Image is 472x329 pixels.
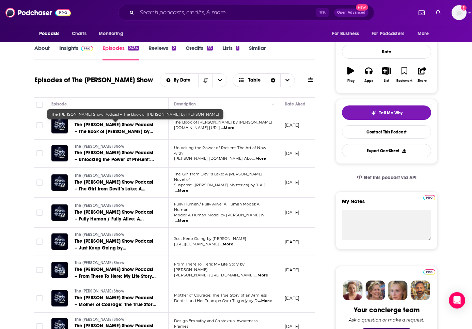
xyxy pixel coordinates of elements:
[75,238,153,258] span: The [PERSON_NAME] Show Podcast – Just Keep Going by [PERSON_NAME]
[410,281,430,300] img: Jon Profile
[423,195,435,200] img: Podchaser Pro
[36,267,43,273] span: Toggle select row
[174,78,193,83] span: By Date
[174,262,245,272] span: From There To Here: My Life Story by [PERSON_NAME]
[36,122,43,128] span: Toggle select row
[327,27,367,40] button: open menu
[174,183,266,187] span: Suspense ([PERSON_NAME] Mysteries) by J. A J
[347,79,355,83] div: Play
[174,236,246,241] span: Just Keep Going by [PERSON_NAME]
[254,273,268,278] span: ...More
[423,194,435,200] a: Pro website
[118,5,374,20] div: Search podcasts, credits, & more...
[39,29,59,39] span: Podcasts
[213,74,227,87] button: open menu
[75,179,156,192] a: The [PERSON_NAME] Show Podcast – The Girl from Devil’s Lake: A [PERSON_NAME] Novel of Suspense ([...
[75,209,156,223] a: The [PERSON_NAME] Show Podcast – Fully Human / Fully Alive: A Human Model: A Human Model: A Human...
[316,8,329,17] span: ⌘ K
[174,273,254,277] span: [PERSON_NAME] [URL][DOMAIN_NAME]
[285,239,299,245] p: [DATE]
[174,120,272,125] span: The Book of [PERSON_NAME] by [PERSON_NAME]
[174,125,220,130] span: [DOMAIN_NAME] [URL]
[34,76,153,84] h1: Episodes of The [PERSON_NAME] Show
[36,295,43,301] span: Toggle select row
[452,5,467,20] span: Logged in as maggielindenberg
[174,298,257,303] span: Dentist and Her Triumph Over Tragedy by D
[137,7,316,18] input: Search podcasts, credits, & more...
[75,295,156,328] span: The [PERSON_NAME] Show Podcast – Mother of Courage: The True Story of an Armless Dentist and Her ...
[266,74,280,87] div: Sort Direction
[75,144,156,150] a: The [PERSON_NAME] Show
[285,100,305,108] div: Date Aired
[342,105,431,120] button: tell me why sparkleTell Me Why
[174,242,219,246] span: [URL][DOMAIN_NAME]
[174,100,196,108] div: Description
[172,46,176,51] div: 2
[94,27,132,40] button: open menu
[75,295,156,308] a: The [PERSON_NAME] Show Podcast – Mother of Courage: The True Story of an Armless Dentist and Her ...
[349,317,424,323] div: Ask a question or make a request.
[99,29,123,39] span: Monitoring
[75,173,156,179] a: The [PERSON_NAME] Show
[418,79,427,83] div: Share
[67,27,91,40] a: Charts
[75,150,156,169] span: The [PERSON_NAME] Show Podcast – Unlocking the Power of Present: The Art of Now with [PERSON_NAME]
[233,73,295,87] h2: Choose View
[222,45,239,60] a: Lists1
[248,78,261,83] span: Table
[416,7,427,18] a: Show notifications dropdown
[395,62,413,87] button: Bookmark
[285,180,299,185] p: [DATE]
[452,5,467,20] button: Show profile menu
[36,239,43,245] span: Toggle select row
[103,45,139,60] a: Episodes2434
[186,45,213,60] a: Credits33
[34,45,50,60] a: About
[36,180,43,186] span: Toggle select row
[174,318,258,329] span: Design Empathy and Contextual Awareness: Frames
[75,266,156,280] a: The [PERSON_NAME] Show Podcast – From There To Here: My Life Story by [PERSON_NAME] [PERSON_NAME]
[236,46,239,51] div: 1
[378,62,395,87] button: List
[314,100,322,109] button: Column Actions
[342,62,360,87] button: Play
[252,156,266,161] span: ...More
[351,169,422,186] a: Get this podcast via API
[285,122,299,128] p: [DATE]
[343,281,363,300] img: Sydney Profile
[36,210,43,216] span: Toggle select row
[51,112,219,117] span: The [PERSON_NAME] Show Podcast – The Book of [PERSON_NAME] by [PERSON_NAME]
[174,213,264,217] span: Model: A Human Model by [PERSON_NAME] h
[449,292,465,309] div: Open Intercom Messenger
[72,29,86,39] span: Charts
[367,27,414,40] button: open menu
[269,100,278,109] button: Column Actions
[174,156,252,161] span: [PERSON_NAME] [DOMAIN_NAME] Abo
[75,288,156,295] a: The [PERSON_NAME] Show
[372,29,404,39] span: For Podcasters
[75,238,156,252] a: The [PERSON_NAME] Show Podcast – Just Keep Going by [PERSON_NAME]
[174,145,266,156] span: Unlocking the Power of Present: The Art of Now with
[356,4,368,11] span: New
[75,149,156,163] a: The [PERSON_NAME] Show Podcast – Unlocking the Power of Present: The Art of Now with [PERSON_NAME]
[5,6,71,19] img: Podchaser - Follow, Share and Rate Podcasts
[413,62,431,87] button: Share
[51,100,67,108] div: Episode
[423,268,435,275] a: Pro website
[207,46,213,51] div: 33
[433,7,443,18] a: Show notifications dropdown
[75,173,124,178] span: The [PERSON_NAME] Show
[379,110,403,116] span: Tell Me Why
[249,45,266,60] a: Similar
[59,45,93,60] a: InsightsPodchaser Pro
[198,74,213,87] button: Sort Direction
[75,267,156,293] span: The [PERSON_NAME] Show Podcast – From There To Here: My Life Story by [PERSON_NAME] [PERSON_NAME]
[388,281,408,300] img: Jules Profile
[75,144,124,149] span: The [PERSON_NAME] Show
[423,269,435,275] img: Podchaser Pro
[148,45,176,60] a: Reviews2
[175,218,188,224] span: ...More
[75,179,154,212] span: The [PERSON_NAME] Show Podcast – The Girl from Devil’s Lake: A [PERSON_NAME] Novel of Suspense ([...
[285,210,299,215] p: [DATE]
